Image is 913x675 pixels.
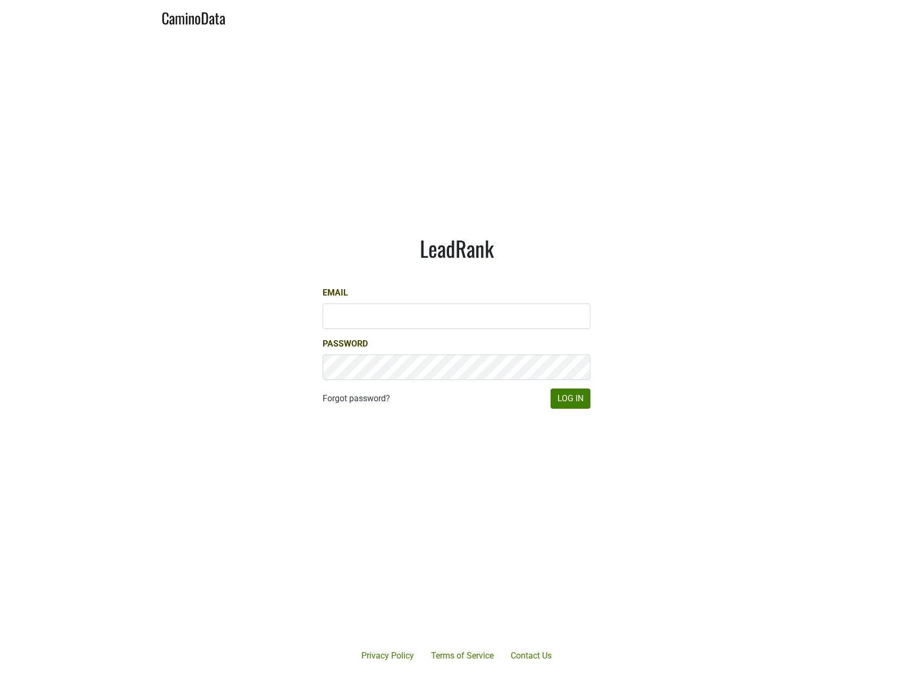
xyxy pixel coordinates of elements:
[323,338,368,350] label: Password
[323,392,390,405] a: Forgot password?
[502,645,560,666] a: Contact Us
[323,286,348,299] label: Email
[422,645,502,666] a: Terms of Service
[353,645,422,666] a: Privacy Policy
[551,389,590,409] button: Log In
[323,235,590,261] h1: LeadRank
[162,4,225,29] a: CaminoData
